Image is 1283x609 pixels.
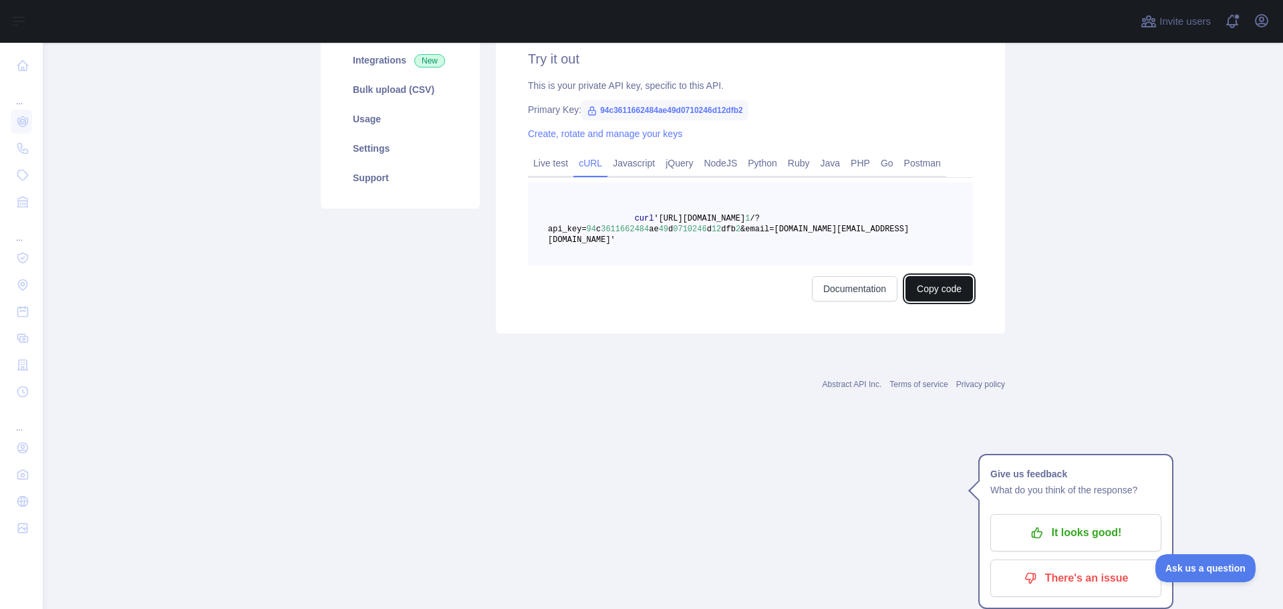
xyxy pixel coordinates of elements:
iframe: Toggle Customer Support [1155,554,1256,582]
a: Ruby [782,152,815,174]
a: Privacy policy [956,380,1005,389]
a: Documentation [812,276,897,301]
span: 1 [745,214,750,223]
a: Bulk upload (CSV) [337,75,464,104]
button: Invite users [1138,11,1214,32]
a: Settings [337,134,464,163]
a: Postman [899,152,946,174]
span: 94c3611662484ae49d0710246d12dfb2 [581,100,748,120]
a: Live test [528,152,573,174]
span: '[URL][DOMAIN_NAME] [654,214,745,223]
span: 3611662484 [601,225,649,234]
a: Usage [337,104,464,134]
a: Python [742,152,782,174]
a: Terms of service [889,380,948,389]
a: Java [815,152,846,174]
a: jQuery [660,152,698,174]
div: ... [11,217,32,243]
a: Abstract API Inc. [823,380,882,389]
a: PHP [845,152,875,174]
a: Create, rotate and manage your keys [528,128,682,139]
span: 2 [736,225,740,234]
a: Javascript [607,152,660,174]
span: 0710246 [673,225,706,234]
div: This is your private API key, specific to this API. [528,79,973,92]
span: 12 [712,225,721,234]
span: d [668,225,673,234]
span: 49 [659,225,668,234]
span: d [707,225,712,234]
div: ... [11,80,32,107]
div: Primary Key: [528,103,973,116]
h2: Try it out [528,49,973,68]
span: New [414,54,445,68]
a: Support [337,163,464,193]
span: c [596,225,601,234]
a: cURL [573,152,607,174]
button: Copy code [905,276,973,301]
span: dfb [721,225,736,234]
a: Integrations New [337,45,464,75]
a: Go [875,152,899,174]
span: 94 [587,225,596,234]
a: NodeJS [698,152,742,174]
span: ae [649,225,658,234]
div: ... [11,406,32,433]
span: Invite users [1159,14,1211,29]
span: curl [635,214,654,223]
